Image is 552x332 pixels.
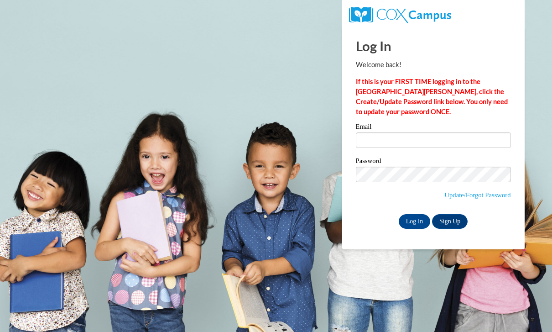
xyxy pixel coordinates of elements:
[356,123,511,132] label: Email
[399,214,431,229] input: Log In
[356,60,511,70] p: Welcome back!
[349,7,451,23] img: COX Campus
[444,191,510,199] a: Update/Forgot Password
[356,37,511,55] h1: Log In
[356,158,511,167] label: Password
[356,78,508,116] strong: If this is your FIRST TIME logging in to the [GEOGRAPHIC_DATA][PERSON_NAME], click the Create/Upd...
[432,214,468,229] a: Sign Up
